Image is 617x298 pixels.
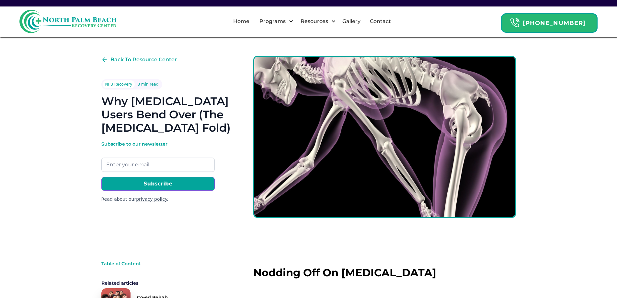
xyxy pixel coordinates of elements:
[103,80,135,88] a: NPB Recovery
[101,280,205,286] div: Related articles
[101,141,215,147] div: Subscribe to our newsletter
[510,18,520,28] img: Header Calendar Icons
[253,282,516,292] p: ‍
[338,11,364,32] a: Gallery
[136,197,167,202] a: privacy policy
[501,10,598,33] a: Header Calendar Icons[PHONE_NUMBER]
[299,18,330,25] div: Resources
[295,11,337,32] div: Resources
[101,260,205,267] div: Table of Content
[258,18,287,25] div: Programs
[366,11,395,32] a: Contact
[101,141,215,203] form: Email Form
[254,11,295,32] div: Programs
[229,11,253,32] a: Home
[137,81,158,88] div: 8 min read
[101,95,233,134] h1: Why [MEDICAL_DATA] Users Bend Over (The [MEDICAL_DATA] Fold)
[105,81,132,88] div: NPB Recovery
[523,19,586,27] strong: [PHONE_NUMBER]
[101,158,215,172] input: Enter your email
[101,196,215,203] div: Read about our .
[101,56,177,64] a: Back To Resource Center
[101,177,215,191] input: Subscribe
[253,267,516,279] h2: Nodding Off On [MEDICAL_DATA]
[110,56,177,64] div: Back To Resource Center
